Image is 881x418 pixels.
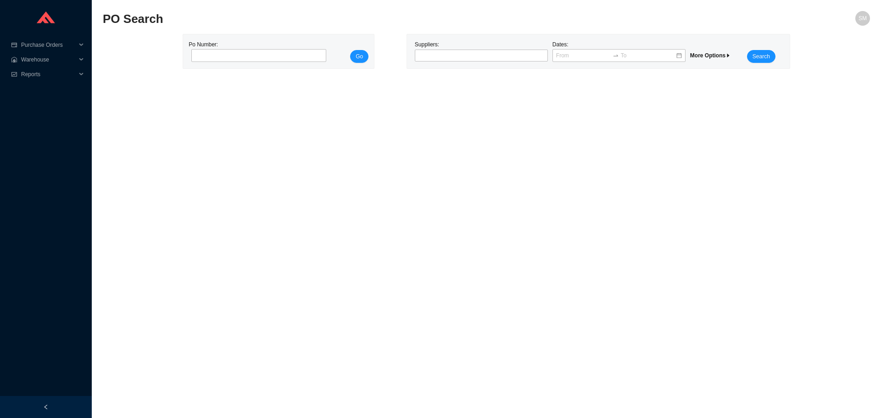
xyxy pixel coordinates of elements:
span: Warehouse [21,52,76,67]
div: Suppliers: [413,40,550,63]
div: Dates: [550,40,688,63]
span: SM [859,11,867,26]
span: Go [356,52,363,61]
span: fund [11,72,17,77]
button: Search [747,50,775,63]
span: to [613,52,619,59]
input: From [556,51,611,60]
span: Reports [21,67,76,82]
div: Po Number: [189,40,323,63]
span: More Options [690,52,731,59]
button: Go [350,50,368,63]
span: left [43,404,49,410]
span: credit-card [11,42,17,48]
span: Purchase Orders [21,38,76,52]
span: caret-right [725,53,731,58]
span: swap-right [613,52,619,59]
input: To [621,51,675,60]
h2: PO Search [103,11,678,27]
span: Search [753,52,770,61]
